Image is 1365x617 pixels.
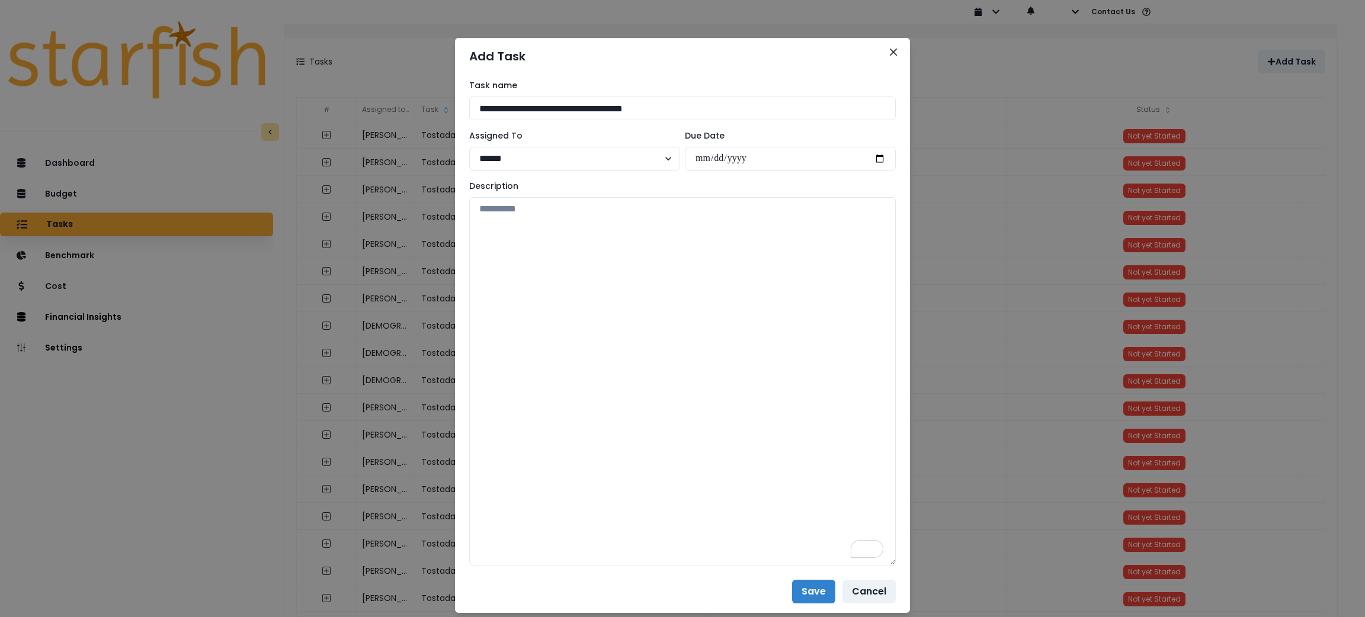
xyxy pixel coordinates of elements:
label: Description [469,180,889,192]
label: Assigned To [469,130,673,142]
textarea: To enrich screen reader interactions, please activate Accessibility in Grammarly extension settings [469,197,896,565]
button: Save [792,580,835,603]
button: Cancel [842,580,896,603]
label: Due Date [685,130,889,142]
label: Task name [469,79,889,92]
button: Close [884,43,903,62]
header: Add Task [455,38,910,75]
